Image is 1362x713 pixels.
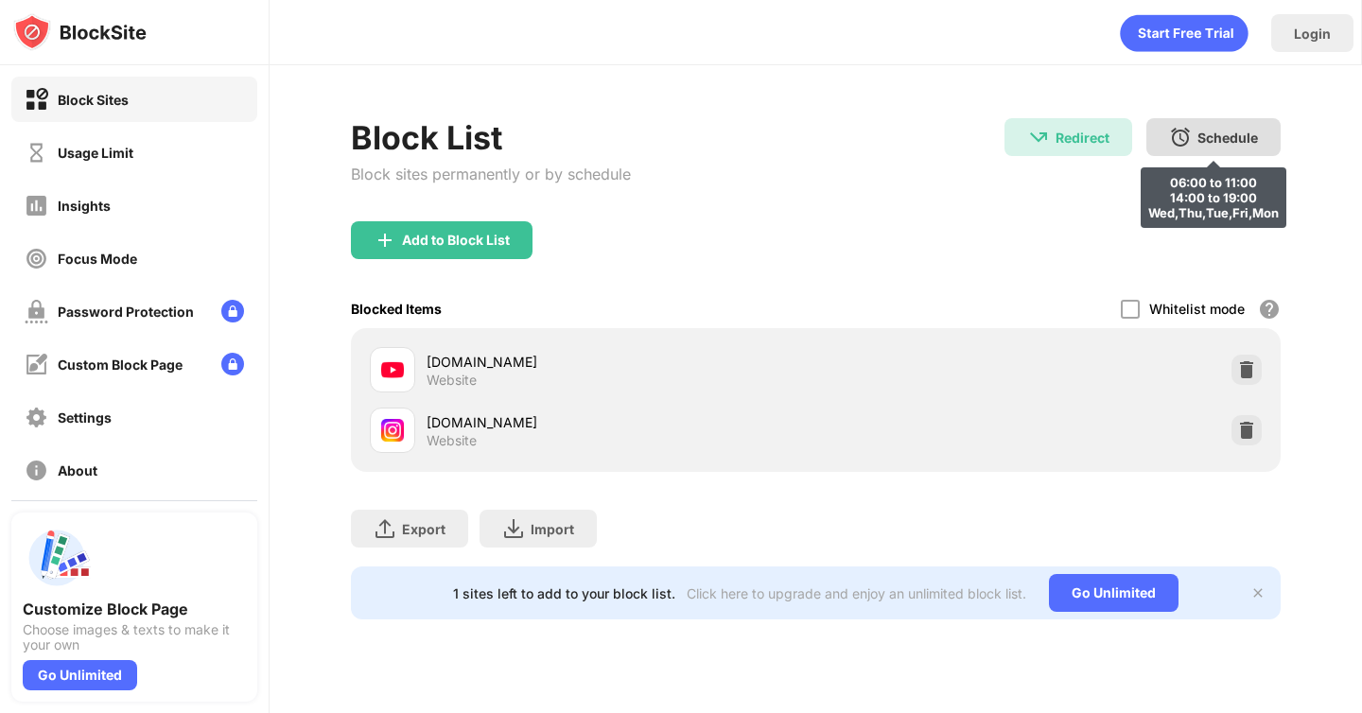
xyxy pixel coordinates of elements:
div: Block sites permanently or by schedule [351,165,631,183]
div: Block List [351,118,631,157]
div: Block Sites [58,92,129,108]
div: Focus Mode [58,251,137,267]
div: Customize Block Page [23,600,246,618]
div: Blocked Items [351,301,442,317]
div: Website [427,372,477,389]
div: About [58,462,97,478]
img: logo-blocksite.svg [13,13,147,51]
div: animation [1120,14,1248,52]
img: push-custom-page.svg [23,524,91,592]
div: Whitelist mode [1149,301,1245,317]
div: Redirect [1056,130,1109,146]
div: 14:00 to 19:00 [1148,190,1279,205]
img: about-off.svg [25,459,48,482]
div: Password Protection [58,304,194,320]
div: Website [427,432,477,449]
div: 06:00 to 11:00 [1148,175,1279,190]
div: Choose images & texts to make it your own [23,622,246,652]
img: x-button.svg [1250,585,1266,600]
div: Custom Block Page [58,356,183,373]
img: customize-block-page-off.svg [25,353,48,376]
div: Add to Block List [402,233,510,248]
div: Go Unlimited [1049,574,1179,612]
div: Click here to upgrade and enjoy an unlimited block list. [687,585,1026,601]
div: Usage Limit [58,145,133,161]
img: insights-off.svg [25,194,48,217]
div: Go Unlimited [23,660,137,690]
img: favicons [381,358,404,381]
div: Schedule [1197,130,1258,146]
div: Settings [58,409,112,426]
div: [DOMAIN_NAME] [427,352,815,372]
div: Wed,Thu,Tue,Fri,Mon [1148,205,1279,220]
img: lock-menu.svg [221,300,244,322]
img: lock-menu.svg [221,353,244,375]
img: password-protection-off.svg [25,300,48,323]
div: [DOMAIN_NAME] [427,412,815,432]
div: Login [1294,26,1331,42]
div: Insights [58,198,111,214]
img: favicons [381,419,404,442]
img: settings-off.svg [25,406,48,429]
div: Export [402,521,445,537]
img: time-usage-off.svg [25,141,48,165]
img: focus-off.svg [25,247,48,270]
div: Import [531,521,574,537]
div: 1 sites left to add to your block list. [453,585,675,601]
img: block-on.svg [25,88,48,112]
